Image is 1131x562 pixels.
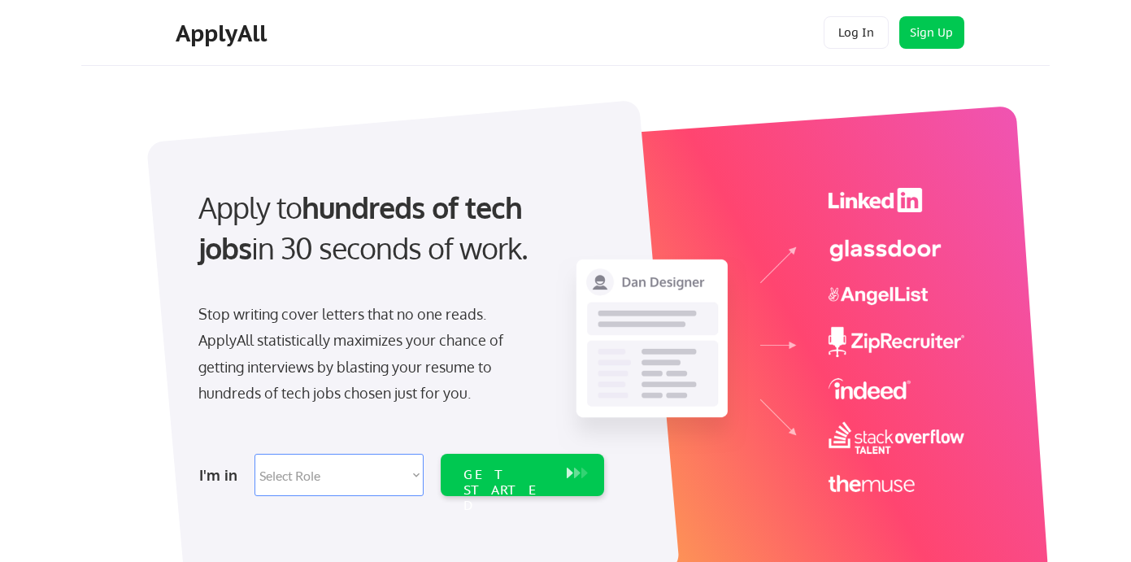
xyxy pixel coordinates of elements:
[198,301,533,407] div: Stop writing cover letters that no one reads. ApplyAll statistically maximizes your chance of get...
[176,20,272,47] div: ApplyAll
[899,16,964,49] button: Sign Up
[199,462,245,488] div: I'm in
[463,467,550,514] div: GET STARTED
[198,189,529,266] strong: hundreds of tech jobs
[824,16,889,49] button: Log In
[198,187,598,269] div: Apply to in 30 seconds of work.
